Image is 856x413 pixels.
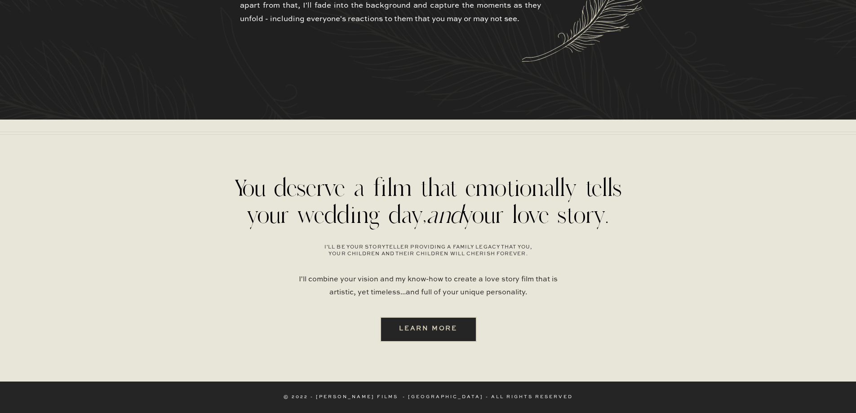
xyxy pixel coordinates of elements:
h3: I'll be your storyteller providing a family legacy that you, your children and their children wil... [268,244,589,260]
p: I'll combine your vision and my know-how to create a love story film that is artistic, yet timele... [298,273,558,307]
i: and [426,199,462,231]
p: © 2022 - [PERSON_NAME] films - [GEOGRAPHIC_DATA] - all rights reserved [196,395,660,400]
h2: You deserve a film that emotionally tells your wedding day, your love story. [223,174,633,228]
a: learn more [395,323,462,333]
a: I'll be your storyteller providing a family legacy that you,your children and their children will... [268,244,589,260]
b: learn more [399,325,457,332]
